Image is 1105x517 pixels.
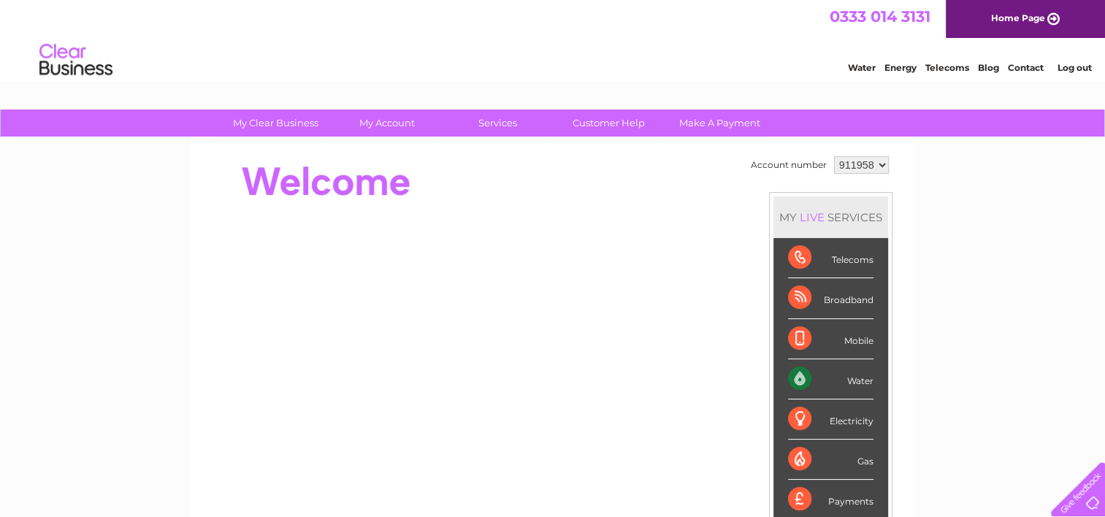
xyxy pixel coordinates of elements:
[208,8,898,71] div: Clear Business is a trading name of Verastar Limited (registered in [GEOGRAPHIC_DATA] No. 3667643...
[884,62,917,73] a: Energy
[773,196,888,238] div: MY SERVICES
[548,110,669,137] a: Customer Help
[788,238,873,278] div: Telecoms
[788,440,873,480] div: Gas
[788,399,873,440] div: Electricity
[659,110,780,137] a: Make A Payment
[978,62,999,73] a: Blog
[1057,62,1091,73] a: Log out
[797,210,827,224] div: LIVE
[788,319,873,359] div: Mobile
[437,110,558,137] a: Services
[788,278,873,318] div: Broadband
[326,110,447,137] a: My Account
[39,38,113,83] img: logo.png
[215,110,336,137] a: My Clear Business
[830,7,930,26] a: 0333 014 3131
[925,62,969,73] a: Telecoms
[788,359,873,399] div: Water
[747,153,830,177] td: Account number
[848,62,876,73] a: Water
[1008,62,1044,73] a: Contact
